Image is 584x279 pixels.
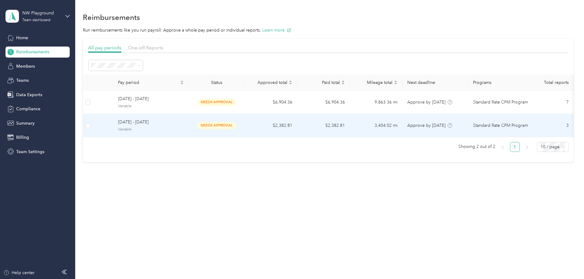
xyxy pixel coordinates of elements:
[118,104,184,109] span: Variable
[302,80,340,85] span: Paid total
[88,45,121,51] span: All pay periods
[118,127,184,132] span: Variable
[522,142,532,152] li: Next Page
[16,92,42,98] span: Data Exports
[245,114,297,137] td: $2,382.81
[341,82,345,85] span: caret-down
[534,74,573,91] th: Total reports
[118,96,184,102] span: [DATE] - [DATE]
[407,123,445,128] span: Approve by [DATE]
[198,99,236,106] span: needs approval
[537,142,569,152] div: Page Size
[83,14,140,21] h1: Reimbursements
[16,63,35,70] span: Members
[83,27,574,33] p: Run reimbursements like you run payroll. Approve a whole pay period or individual reports.
[510,142,519,152] a: 1
[534,91,573,114] td: 7
[180,79,184,83] span: caret-up
[550,245,584,279] iframe: Everlance-gr Chat Button Frame
[473,122,528,129] span: Standard Rate CPM Program
[118,80,179,85] span: Pay period
[289,82,292,85] span: caret-down
[249,80,287,85] span: Approved total
[534,114,573,137] td: 3
[289,79,292,83] span: caret-up
[245,74,297,91] th: Approved total
[525,145,529,149] span: right
[355,80,393,85] span: Mileage total
[16,106,40,112] span: Compliance
[468,74,534,91] th: Programs
[297,91,350,114] td: $6,904.36
[297,114,350,137] td: $2,382.81
[407,100,445,105] span: Approve by [DATE]
[341,79,345,83] span: caret-up
[522,142,532,152] button: right
[16,77,29,84] span: Teams
[458,142,495,151] span: Showing 2 out of 2
[541,142,565,152] span: 10 / page
[113,74,189,91] th: Pay period
[501,145,505,149] span: left
[394,82,397,85] span: caret-down
[402,74,468,91] th: Next deadline
[198,122,236,129] span: needs approval
[16,149,44,155] span: Team Settings
[473,99,528,106] span: Standard Rate CPM Program
[16,49,49,55] span: Reimbursements
[498,142,508,152] button: left
[394,79,397,83] span: caret-up
[350,74,402,91] th: Mileage total
[194,80,240,85] div: Status
[350,91,402,114] td: 9,863.36 mi
[180,82,184,85] span: caret-down
[22,10,61,16] div: NW Playground
[245,91,297,114] td: $6,904.36
[297,74,350,91] th: Paid total
[16,35,28,41] span: Home
[350,114,402,137] td: 3,404.02 mi
[128,45,163,51] span: One-off Reports
[118,119,184,126] span: [DATE] - [DATE]
[498,142,508,152] li: Previous Page
[510,142,520,152] li: 1
[16,120,35,126] span: Summary
[3,270,35,276] button: Help center
[22,18,50,22] div: Team dashboard
[16,134,29,141] span: Billing
[262,27,291,33] button: Learn more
